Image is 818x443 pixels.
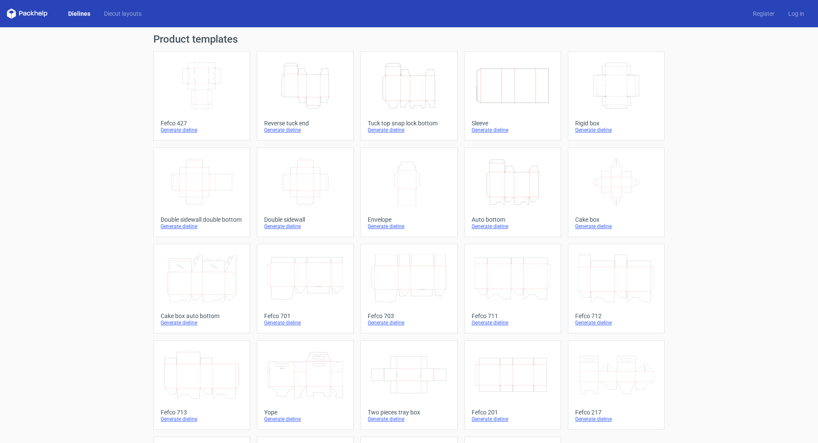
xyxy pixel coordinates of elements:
div: Generate dieline [368,319,450,326]
div: Fefco 713 [161,409,243,416]
a: Cake boxGenerate dieline [568,148,665,237]
div: Reverse tuck end [264,120,346,127]
a: Auto bottomGenerate dieline [464,148,561,237]
div: Cake box auto bottom [161,313,243,319]
a: EnvelopeGenerate dieline [360,148,457,237]
div: Generate dieline [368,416,450,423]
div: Double sidewall double bottom [161,216,243,223]
a: Two pieces tray boxGenerate dieline [360,340,457,430]
a: Fefco 217Generate dieline [568,340,665,430]
a: Double sidewall double bottomGenerate dieline [153,148,250,237]
a: Diecut layouts [97,9,148,18]
a: Fefco 427Generate dieline [153,51,250,141]
div: Generate dieline [161,127,243,133]
div: Generate dieline [161,319,243,326]
div: Fefco 217 [575,409,657,416]
div: Two pieces tray box [368,409,450,416]
div: Fefco 703 [368,313,450,319]
div: Generate dieline [264,127,346,133]
div: Generate dieline [472,319,554,326]
div: Generate dieline [161,223,243,230]
a: Fefco 712Generate dieline [568,244,665,333]
a: Log in [781,9,811,18]
div: Generate dieline [575,127,657,133]
div: Generate dieline [161,416,243,423]
a: Reverse tuck endGenerate dieline [257,51,354,141]
a: YopeGenerate dieline [257,340,354,430]
div: Generate dieline [368,223,450,230]
div: Generate dieline [575,416,657,423]
div: Generate dieline [472,127,554,133]
a: Double sidewallGenerate dieline [257,148,354,237]
a: Fefco 711Generate dieline [464,244,561,333]
a: Fefco 703Generate dieline [360,244,457,333]
a: Dielines [61,9,97,18]
div: Cake box [575,216,657,223]
a: Rigid boxGenerate dieline [568,51,665,141]
div: Generate dieline [472,416,554,423]
a: Fefco 713Generate dieline [153,340,250,430]
div: Rigid box [575,120,657,127]
div: Envelope [368,216,450,223]
a: Fefco 201Generate dieline [464,340,561,430]
div: Generate dieline [575,223,657,230]
a: Fefco 701Generate dieline [257,244,354,333]
div: Tuck top snap lock bottom [368,120,450,127]
div: Generate dieline [264,416,346,423]
a: Register [746,9,781,18]
div: Fefco 427 [161,120,243,127]
div: Auto bottom [472,216,554,223]
a: Cake box auto bottomGenerate dieline [153,244,250,333]
div: Generate dieline [264,319,346,326]
div: Sleeve [472,120,554,127]
div: Generate dieline [575,319,657,326]
div: Double sidewall [264,216,346,223]
div: Generate dieline [264,223,346,230]
a: Tuck top snap lock bottomGenerate dieline [360,51,457,141]
div: Generate dieline [472,223,554,230]
h1: Product templates [153,34,665,44]
div: Yope [264,409,346,416]
div: Generate dieline [368,127,450,133]
div: Fefco 701 [264,313,346,319]
div: Fefco 712 [575,313,657,319]
div: Fefco 711 [472,313,554,319]
a: SleeveGenerate dieline [464,51,561,141]
div: Fefco 201 [472,409,554,416]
